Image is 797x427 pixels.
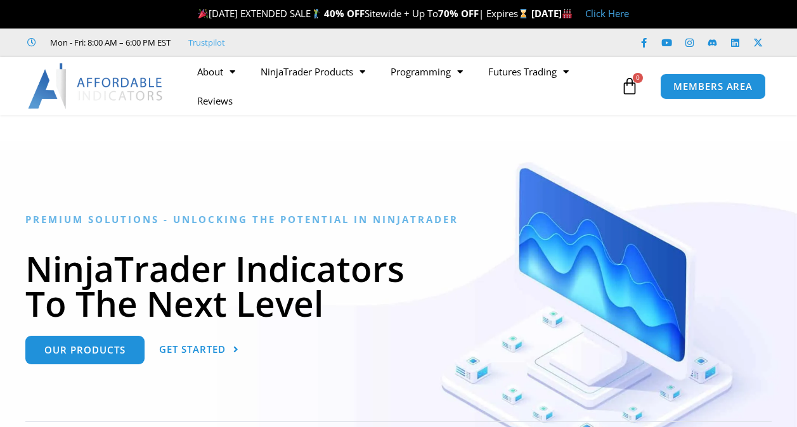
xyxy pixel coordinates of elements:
img: 🏭 [562,9,572,18]
h6: Premium Solutions - Unlocking the Potential in NinjaTrader [25,213,772,226]
a: Reviews [185,86,245,115]
strong: [DATE] [531,7,573,20]
span: Get Started [159,345,226,354]
a: Programming [378,57,476,86]
span: MEMBERS AREA [673,82,753,91]
img: 🏌️‍♂️ [311,9,321,18]
h1: NinjaTrader Indicators To The Next Level [25,251,772,321]
a: About [185,57,248,86]
a: NinjaTrader Products [248,57,378,86]
img: LogoAI | Affordable Indicators – NinjaTrader [28,63,164,109]
span: Our Products [44,345,126,355]
nav: Menu [185,57,618,115]
strong: 70% OFF [438,7,479,20]
span: Mon - Fri: 8:00 AM – 6:00 PM EST [47,35,171,50]
a: Futures Trading [476,57,581,86]
span: [DATE] EXTENDED SALE Sitewide + Up To | Expires [195,7,531,20]
img: 🎉 [198,9,208,18]
a: Trustpilot [188,35,225,50]
span: 0 [633,73,643,83]
a: Get Started [159,336,239,364]
a: Click Here [585,7,629,20]
a: MEMBERS AREA [660,73,766,99]
img: ⌛ [519,9,528,18]
a: Our Products [25,336,145,364]
strong: 40% OFF [324,7,365,20]
a: 0 [602,68,658,105]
